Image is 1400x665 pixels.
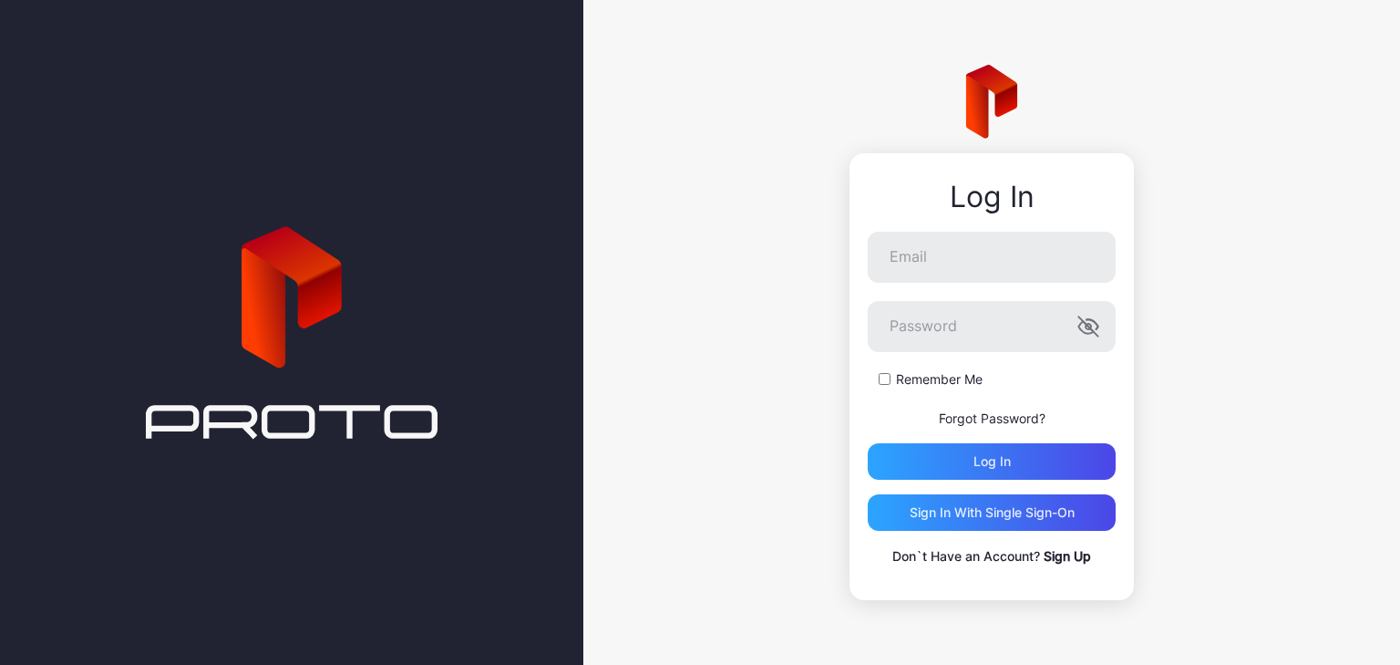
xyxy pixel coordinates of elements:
button: Password [1077,316,1099,338]
div: Log In [868,181,1116,213]
button: Sign in With Single Sign-On [868,494,1116,531]
label: Remember Me [896,370,983,389]
input: Password [868,301,1116,352]
div: Log in [973,454,1011,469]
div: Sign in With Single Sign-On [910,505,1075,520]
a: Sign Up [1044,548,1091,564]
button: Log in [868,443,1116,480]
p: Don`t Have an Account? [868,546,1116,567]
a: Forgot Password? [939,410,1045,426]
input: Email [868,232,1116,283]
